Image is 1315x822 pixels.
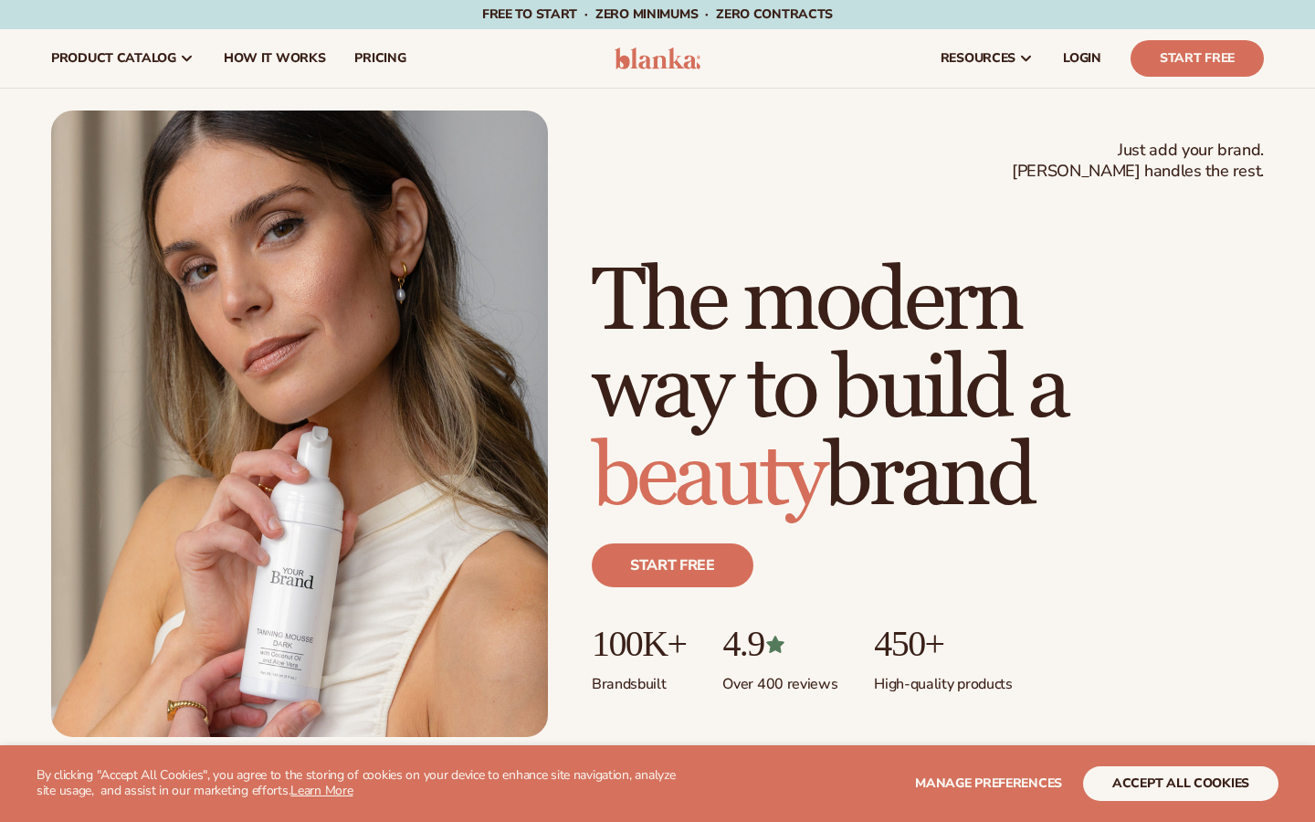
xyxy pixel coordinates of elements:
a: resources [926,29,1048,88]
a: pricing [340,29,420,88]
a: Start Free [1131,40,1264,77]
p: 100K+ [592,624,686,664]
h1: The modern way to build a brand [592,258,1264,522]
p: 4.9 [722,624,837,664]
a: LOGIN [1048,29,1116,88]
a: product catalog [37,29,209,88]
img: Female holding tanning mousse. [51,111,548,737]
span: resources [941,51,1015,66]
span: product catalog [51,51,176,66]
img: logo [615,47,701,69]
button: Manage preferences [915,766,1062,801]
span: Free to start · ZERO minimums · ZERO contracts [482,5,833,23]
p: Brands built [592,664,686,694]
a: Start free [592,543,753,587]
button: accept all cookies [1083,766,1278,801]
span: beauty [592,424,824,531]
p: 450+ [874,624,1012,664]
span: Just add your brand. [PERSON_NAME] handles the rest. [1012,140,1264,183]
a: Learn More [290,782,352,799]
span: LOGIN [1063,51,1101,66]
p: By clicking "Accept All Cookies", you agree to the storing of cookies on your device to enhance s... [37,768,687,799]
p: High-quality products [874,664,1012,694]
p: Over 400 reviews [722,664,837,694]
span: How It Works [224,51,326,66]
a: How It Works [209,29,341,88]
span: pricing [354,51,405,66]
span: Manage preferences [915,775,1062,792]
